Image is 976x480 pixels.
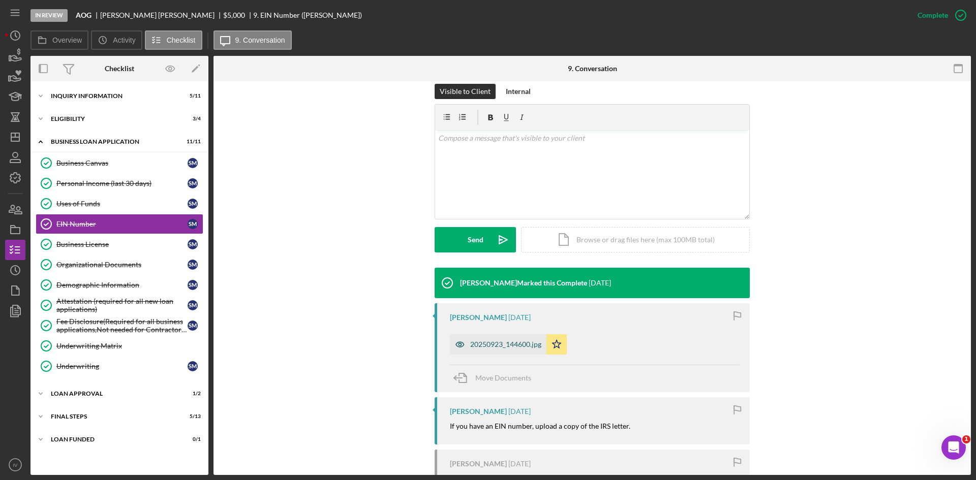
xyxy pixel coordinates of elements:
[470,340,541,348] div: 20250923_144600.jpg
[188,219,198,229] div: S M
[589,279,611,287] time: 2025-09-23 19:54
[450,422,630,430] mark: If you have an EIN number, upload a copy of the IRS letter.
[460,279,587,287] div: [PERSON_NAME] Marked this Complete
[56,159,188,167] div: Business Canvas
[508,313,531,322] time: 2025-09-23 19:50
[51,413,175,420] div: Final Steps
[36,173,203,194] a: Personal Income (last 30 days)SM
[182,93,201,99] div: 5 / 11
[56,220,188,228] div: EIN Number
[188,239,198,249] div: S M
[113,36,135,44] label: Activity
[182,139,201,145] div: 11 / 11
[36,295,203,315] a: Attestation (required for all new loan applications)SM
[56,179,188,187] div: Personal Income (last 30 days)
[475,373,531,382] span: Move Documents
[56,362,188,370] div: Underwriting
[51,139,175,145] div: BUSINESS LOAN APPLICATION
[188,321,198,331] div: S M
[253,11,362,19] div: 9. EIN Number ([PERSON_NAME])
[36,315,203,336] a: Fee Disclosure(Required for all business applications,Not needed for Contractor loans)SM
[188,280,198,290] div: S M
[145,30,202,50] button: Checklist
[100,11,223,19] div: [PERSON_NAME] [PERSON_NAME]
[51,93,175,99] div: INQUIRY INFORMATION
[91,30,142,50] button: Activity
[182,413,201,420] div: 5 / 13
[51,116,175,122] div: Eligibility
[223,11,245,19] div: $5,000
[76,11,91,19] b: AOG
[36,153,203,173] a: Business CanvasSM
[188,300,198,310] div: S M
[36,275,203,295] a: Demographic InformationSM
[188,178,198,188] div: S M
[450,313,507,322] div: [PERSON_NAME]
[450,407,507,415] div: [PERSON_NAME]
[56,281,188,289] div: Demographic Information
[450,334,567,355] button: 20250923_144600.jpg
[450,460,507,468] div: [PERSON_NAME]
[188,361,198,371] div: S M
[105,65,134,73] div: Checklist
[56,240,188,248] div: Business License
[508,460,531,468] time: 2025-09-16 02:31
[56,317,188,334] div: Fee Disclosure(Required for all business applications,Not needed for Contractor loans)
[918,5,948,25] div: Complete
[182,436,201,442] div: 0 / 1
[52,36,82,44] label: Overview
[36,254,203,275] a: Organizational DocumentsSM
[182,391,201,397] div: 1 / 2
[36,356,203,376] a: UnderwritingSM
[56,342,203,350] div: Underwriting Matrix
[188,260,198,270] div: S M
[13,462,18,468] text: IV
[56,200,188,208] div: Uses of Funds
[36,214,203,234] a: EIN NumberSM
[36,234,203,254] a: Business LicenseSM
[56,297,188,313] div: Attestation (required for all new loan applications)
[907,5,971,25] button: Complete
[508,407,531,415] time: 2025-09-23 19:35
[213,30,292,50] button: 9. Conversation
[36,194,203,214] a: Uses of FundsSM
[182,116,201,122] div: 3 / 4
[435,227,516,252] button: Send
[51,436,175,442] div: LOAN FUNDED
[941,435,966,460] iframe: Intercom live chat
[51,391,175,397] div: Loan Approval
[435,84,496,99] button: Visible to Client
[468,227,483,252] div: Send
[188,158,198,168] div: S M
[450,365,541,391] button: Move Documents
[568,65,617,73] div: 9. Conversation
[235,36,285,44] label: 9. Conversation
[30,30,88,50] button: Overview
[962,435,970,443] span: 1
[440,84,491,99] div: Visible to Client
[506,84,531,99] div: Internal
[36,336,203,356] a: Underwriting Matrix
[56,261,188,269] div: Organizational Documents
[188,199,198,209] div: S M
[30,9,68,22] div: In Review
[5,455,25,475] button: IV
[501,84,536,99] button: Internal
[167,36,196,44] label: Checklist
